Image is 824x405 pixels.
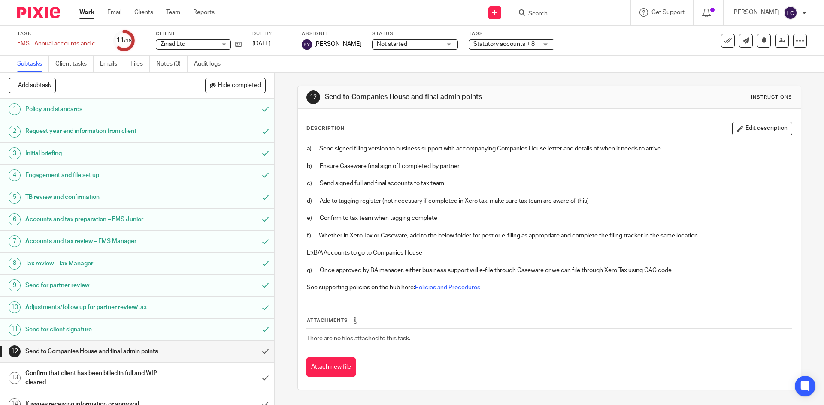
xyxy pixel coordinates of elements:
[55,56,94,72] a: Client tasks
[25,323,174,336] h1: Send for client signature
[9,192,21,204] div: 5
[307,283,791,292] p: See supporting policies on the hub here:
[17,39,103,48] div: FMS - Annual accounts and corporation tax - December 2024
[107,8,121,17] a: Email
[306,125,345,132] p: Description
[100,56,124,72] a: Emails
[205,78,266,93] button: Hide completed
[252,41,270,47] span: [DATE]
[9,372,21,384] div: 13
[372,30,458,37] label: Status
[25,191,174,204] h1: TB review and confirmation
[17,39,103,48] div: FMS - Annual accounts and corporation tax - [DATE]
[25,235,174,248] h1: Accounts and tax review – FMS Manager
[9,345,21,357] div: 12
[218,82,261,89] span: Hide completed
[9,147,21,159] div: 3
[9,258,21,270] div: 8
[307,162,791,171] p: b) Ensure Caseware final sign off completed by partner
[302,39,312,50] img: svg%3E
[194,56,227,72] a: Audit logs
[377,41,407,47] span: Not started
[9,103,21,115] div: 1
[9,235,21,247] div: 7
[193,8,215,17] a: Reports
[9,301,21,313] div: 10
[732,122,792,135] button: Edit description
[307,249,791,257] p: L:\BA\Accounts to go to Companies House
[527,10,605,18] input: Search
[302,30,361,37] label: Assignee
[25,257,174,270] h1: Tax review - Tax Manager
[307,318,348,323] span: Attachments
[732,8,779,17] p: [PERSON_NAME]
[130,56,150,72] a: Files
[9,126,21,138] div: 2
[17,7,60,18] img: Pixie
[314,40,361,48] span: [PERSON_NAME]
[307,266,791,275] p: g) Once approved by BA manager, either business support will e-file through Caseware or we can fi...
[651,9,685,15] span: Get Support
[134,8,153,17] a: Clients
[25,103,174,116] h1: Policy and standards
[784,6,797,20] img: svg%3E
[156,56,188,72] a: Notes (0)
[17,30,103,37] label: Task
[306,90,320,104] div: 12
[25,213,174,226] h1: Accounts and tax preparation – FMS Junior
[307,179,791,188] p: c) Send signed full and final accounts to tax team
[25,125,174,138] h1: Request year end information from client
[307,144,791,153] p: a) Send signed filing version to business support with accompanying Companies House letter and de...
[9,169,21,181] div: 4
[469,30,554,37] label: Tags
[156,30,242,37] label: Client
[25,169,174,182] h1: Engagement and file set up
[161,41,185,47] span: Ziriad Ltd
[116,36,132,45] div: 11
[9,324,21,336] div: 11
[307,336,410,342] span: There are no files attached to this task.
[325,93,568,102] h1: Send to Companies House and final admin points
[25,345,174,358] h1: Send to Companies House and final admin points
[307,214,791,222] p: e) Confirm to tax team when tagging complete
[307,231,791,240] p: f) Whether in Xero Tax or Caseware, add to the below folder for post or e-filing as appropriate a...
[415,285,480,291] a: Policies and Procedures
[17,56,49,72] a: Subtasks
[306,357,356,377] button: Attach new file
[751,94,792,101] div: Instructions
[9,213,21,225] div: 6
[25,279,174,292] h1: Send for partner review
[25,147,174,160] h1: Initial briefing
[9,78,56,93] button: + Add subtask
[9,279,21,291] div: 9
[79,8,94,17] a: Work
[473,41,535,47] span: Statutory accounts + 8
[25,367,174,389] h1: Confirm that client has been billed in full and WIP cleared
[124,39,132,43] small: /18
[25,301,174,314] h1: Adjustments/follow up for partner review/tax
[252,30,291,37] label: Due by
[307,197,791,205] p: d) Add to tagging register (not necessary if completed in Xero tax, make sure tax team are aware ...
[166,8,180,17] a: Team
